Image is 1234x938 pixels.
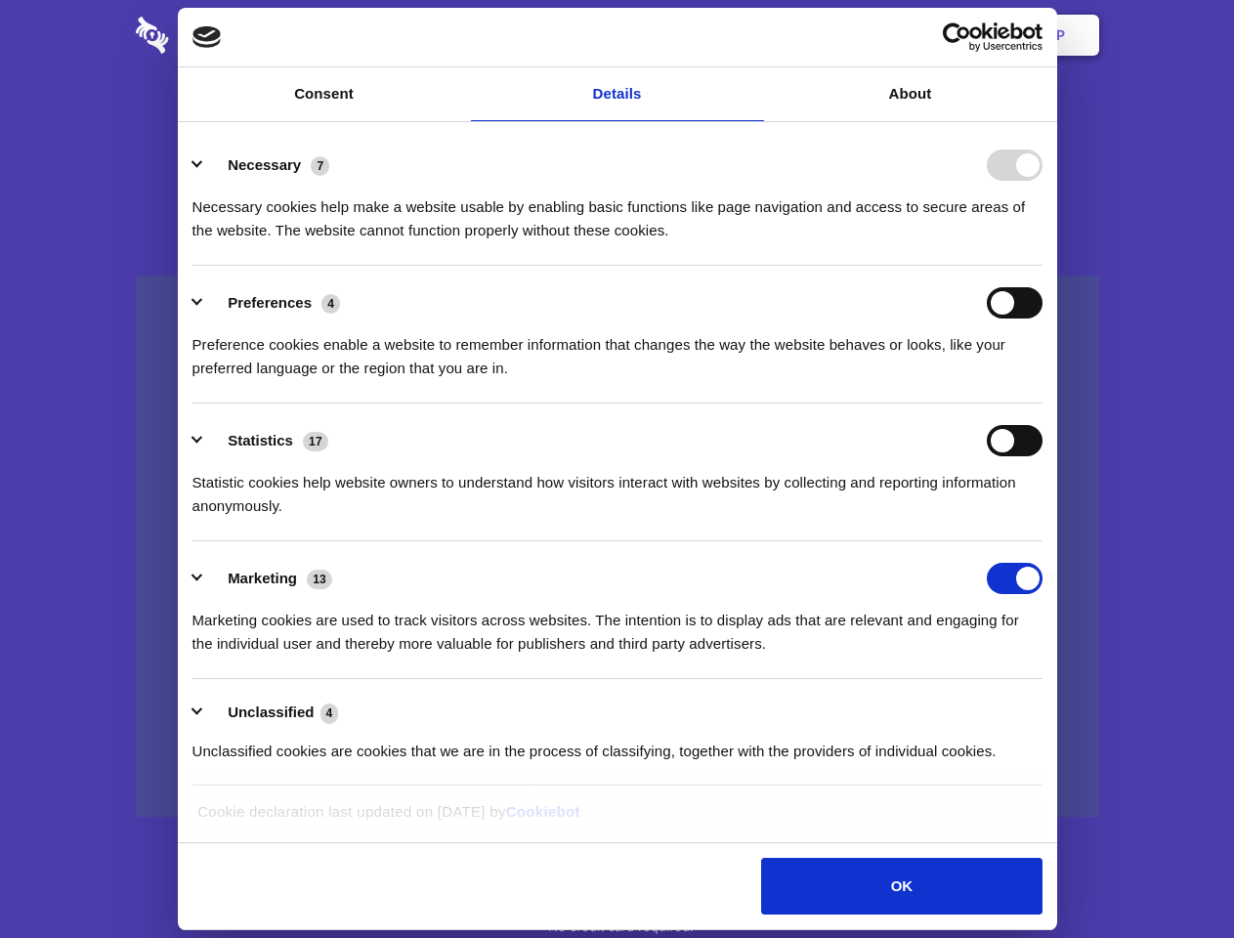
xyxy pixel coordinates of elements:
label: Statistics [228,432,293,448]
div: Statistic cookies help website owners to understand how visitors interact with websites by collec... [192,456,1043,518]
span: 4 [320,703,339,723]
button: Unclassified (4) [192,701,351,725]
span: 13 [307,570,332,589]
a: Details [471,67,764,121]
span: 4 [321,294,340,314]
img: logo [192,26,222,48]
a: Pricing [574,5,659,65]
button: Statistics (17) [192,425,341,456]
button: Necessary (7) [192,149,342,181]
h1: Eliminate Slack Data Loss. [136,88,1099,158]
div: Unclassified cookies are cookies that we are in the process of classifying, together with the pro... [192,725,1043,763]
label: Preferences [228,294,312,311]
span: 7 [311,156,329,176]
a: Contact [792,5,882,65]
button: OK [761,858,1042,915]
a: Usercentrics Cookiebot - opens in a new window [872,22,1043,52]
a: Login [886,5,971,65]
h4: Auto-redaction of sensitive data, encrypted data sharing and self-destructing private chats. Shar... [136,178,1099,242]
a: Consent [178,67,471,121]
div: Necessary cookies help make a website usable by enabling basic functions like page navigation and... [192,181,1043,242]
button: Preferences (4) [192,287,353,319]
div: Marketing cookies are used to track visitors across websites. The intention is to display ads tha... [192,594,1043,656]
span: 17 [303,432,328,451]
a: Wistia video thumbnail [136,276,1099,818]
img: logo-wordmark-white-trans-d4663122ce5f474addd5e946df7df03e33cb6a1c49d2221995e7729f52c070b2.svg [136,17,303,54]
div: Cookie declaration last updated on [DATE] by [183,800,1051,838]
div: Preference cookies enable a website to remember information that changes the way the website beha... [192,319,1043,380]
button: Marketing (13) [192,563,345,594]
a: Cookiebot [506,803,580,820]
a: About [764,67,1057,121]
label: Marketing [228,570,297,586]
label: Necessary [228,156,301,173]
